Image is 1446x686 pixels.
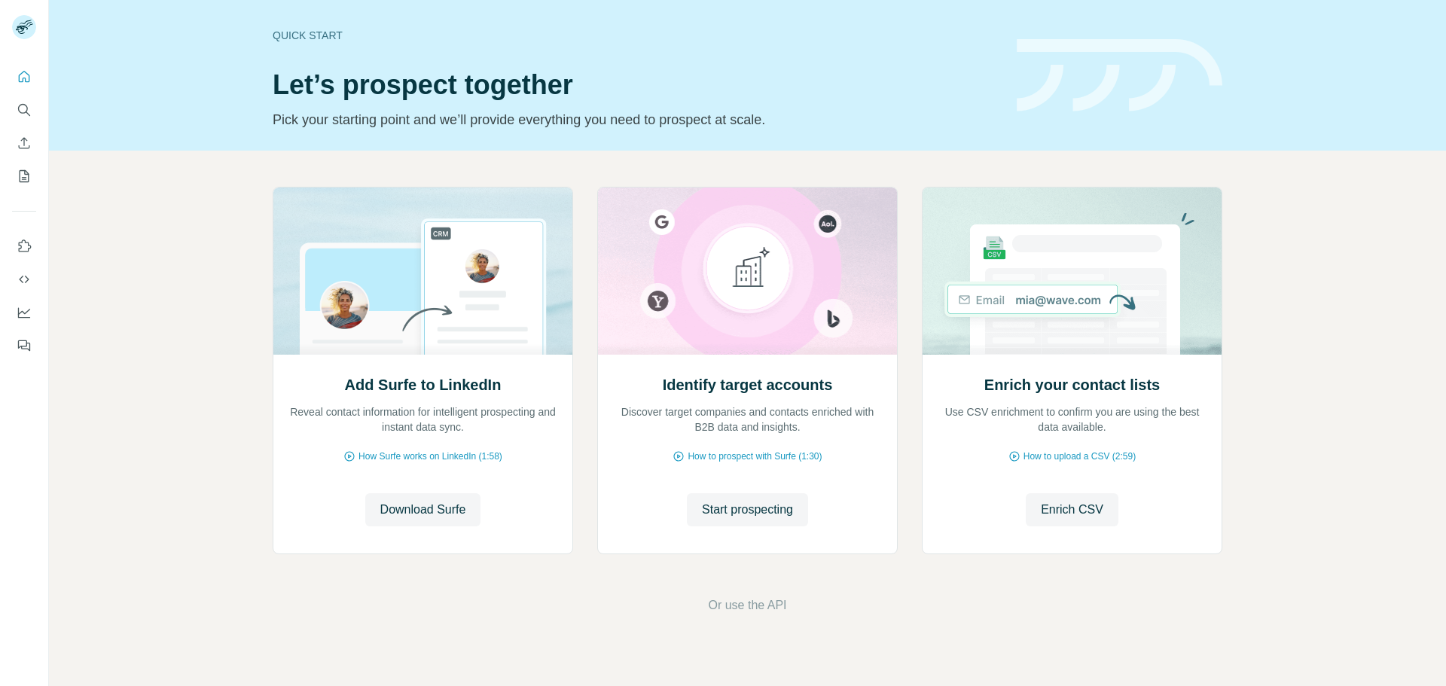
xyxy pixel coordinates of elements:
button: Enrich CSV [12,130,36,157]
button: Use Surfe API [12,266,36,293]
p: Pick your starting point and we’ll provide everything you need to prospect at scale. [273,109,999,130]
p: Discover target companies and contacts enriched with B2B data and insights. [613,404,882,434]
span: Start prospecting [702,501,793,519]
button: Download Surfe [365,493,481,526]
span: How to upload a CSV (2:59) [1023,450,1136,463]
h2: Add Surfe to LinkedIn [345,374,502,395]
span: How to prospect with Surfe (1:30) [688,450,822,463]
button: My lists [12,163,36,190]
p: Reveal contact information for intelligent prospecting and instant data sync. [288,404,557,434]
h2: Identify target accounts [663,374,833,395]
button: Feedback [12,332,36,359]
span: Enrich CSV [1041,501,1103,519]
button: Use Surfe on LinkedIn [12,233,36,260]
span: Download Surfe [380,501,466,519]
button: Quick start [12,63,36,90]
h1: Let’s prospect together [273,70,999,100]
img: Enrich your contact lists [922,188,1222,355]
button: Dashboard [12,299,36,326]
span: How Surfe works on LinkedIn (1:58) [358,450,502,463]
button: Start prospecting [687,493,808,526]
img: banner [1017,39,1222,112]
button: Enrich CSV [1026,493,1118,526]
h2: Enrich your contact lists [984,374,1160,395]
p: Use CSV enrichment to confirm you are using the best data available. [938,404,1207,434]
button: Search [12,96,36,123]
img: Add Surfe to LinkedIn [273,188,573,355]
button: Or use the API [708,596,786,614]
div: Quick start [273,28,999,43]
img: Identify target accounts [597,188,898,355]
